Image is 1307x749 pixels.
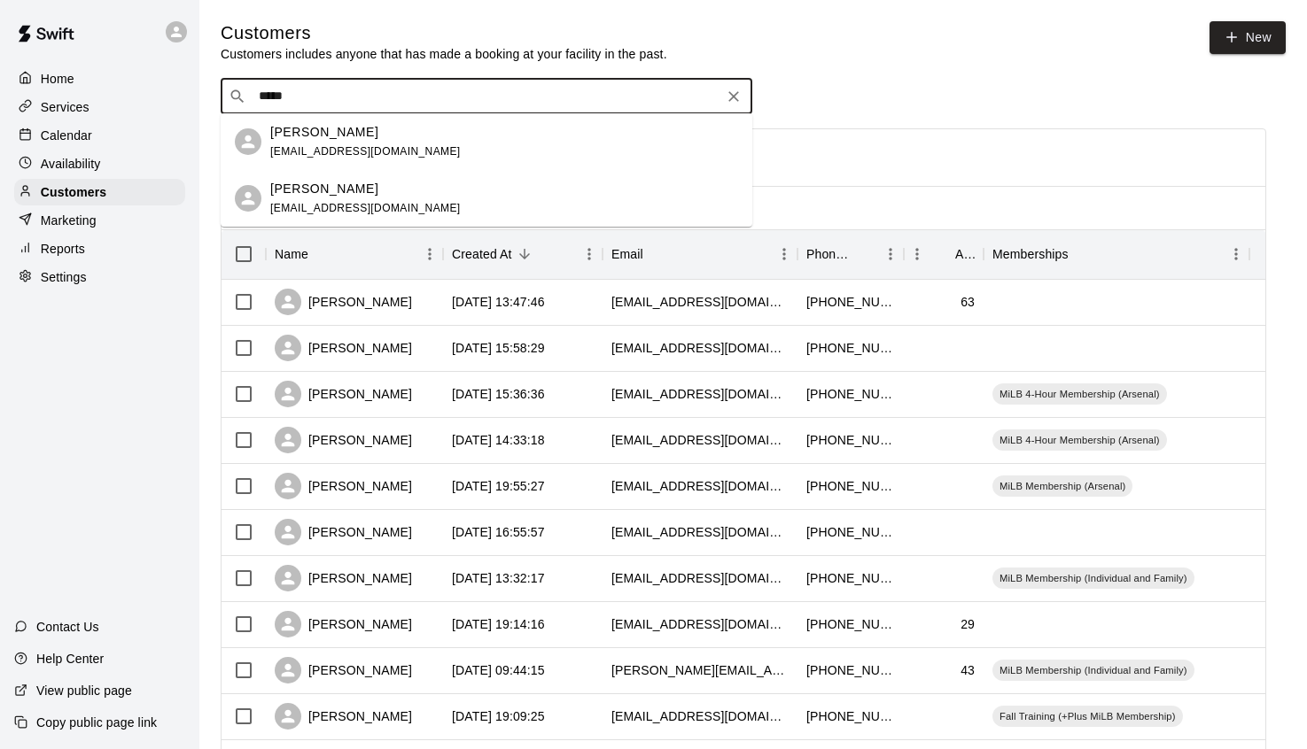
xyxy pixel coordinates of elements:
[992,229,1069,279] div: Memberships
[14,94,185,120] a: Services
[14,122,185,149] div: Calendar
[992,479,1132,493] span: MiLB Membership (Arsenal)
[452,615,545,633] div: 2025-10-02 19:14:16
[992,571,1194,585] span: MiLB Membership (Individual and Family)
[961,661,975,679] div: 43
[452,229,512,279] div: Created At
[41,212,97,229] p: Marketing
[452,523,545,541] div: 2025-10-04 16:55:57
[266,229,443,279] div: Name
[877,241,904,267] button: Menu
[452,385,545,403] div: 2025-10-05 15:36:36
[14,66,185,92] a: Home
[576,241,603,267] button: Menu
[452,661,545,679] div: 2025-09-30 09:44:15
[452,477,545,495] div: 2025-10-04 19:55:27
[235,128,261,155] div: Nick Cunitz
[992,709,1183,723] span: Fall Training (+Plus MiLB Membership)
[992,706,1183,727] div: Fall Training (+Plus MiLB Membership)
[611,339,789,357] div: charleysmom28@gmail.com
[275,657,412,683] div: [PERSON_NAME]
[643,242,668,266] button: Sort
[452,569,545,587] div: 2025-10-04 13:32:17
[275,565,412,591] div: [PERSON_NAME]
[512,242,537,266] button: Sort
[806,293,895,311] div: +19079808091
[806,431,895,449] div: +19078626700
[41,70,74,88] p: Home
[41,240,85,258] p: Reports
[611,615,789,633] div: lauren@laurenfrostsoftball.com
[452,707,545,725] div: 2025-09-29 19:09:25
[852,242,877,266] button: Sort
[41,127,92,144] p: Calendar
[771,241,797,267] button: Menu
[443,229,603,279] div: Created At
[603,229,797,279] div: Email
[14,151,185,177] a: Availability
[611,569,789,587] div: hupurest@aol.com
[904,229,984,279] div: Age
[275,427,412,453] div: [PERSON_NAME]
[41,268,87,286] p: Settings
[14,264,185,290] a: Settings
[416,241,443,267] button: Menu
[36,618,99,636] p: Contact Us
[275,381,412,407] div: [PERSON_NAME]
[806,477,895,495] div: +19078547129
[611,431,789,449] div: michaelstraw@live.com
[270,202,461,214] span: [EMAIL_ADDRESS][DOMAIN_NAME]
[270,145,461,158] span: [EMAIL_ADDRESS][DOMAIN_NAME]
[992,387,1167,401] span: MiLB 4-Hour Membership (Arsenal)
[221,79,752,114] div: Search customers by name or email
[41,155,101,173] p: Availability
[806,661,895,679] div: +19072176709
[806,385,895,403] div: +19072239270
[955,229,975,279] div: Age
[270,180,378,198] p: [PERSON_NAME]
[14,236,185,262] a: Reports
[308,242,333,266] button: Sort
[221,45,667,63] p: Customers includes anyone that has made a booking at your facility in the past.
[992,663,1194,677] span: MiLB Membership (Individual and Family)
[275,703,412,730] div: [PERSON_NAME]
[806,229,852,279] div: Phone Number
[41,98,89,116] p: Services
[806,523,895,541] div: +19079526933
[1069,242,1093,266] button: Sort
[452,431,545,449] div: 2025-10-05 14:33:18
[611,385,789,403] div: heatherlandak34@gmail.com
[961,293,975,311] div: 63
[992,383,1167,405] div: MiLB 4-Hour Membership (Arsenal)
[611,707,789,725] div: clay.lancaster@gmail.com
[721,84,746,109] button: Clear
[452,339,545,357] div: 2025-10-07 15:58:29
[992,433,1167,447] span: MiLB 4-Hour Membership (Arsenal)
[275,289,412,315] div: [PERSON_NAME]
[14,179,185,205] a: Customers
[36,714,157,731] p: Copy public page link
[961,615,975,633] div: 29
[797,229,904,279] div: Phone Number
[806,707,895,725] div: +14438000461
[806,569,895,587] div: +19076327336
[235,185,261,212] div: Nick Cunitz
[611,661,789,679] div: clint.lehar@gmail.com
[14,207,185,234] a: Marketing
[992,475,1132,497] div: MiLB Membership (Arsenal)
[992,568,1194,589] div: MiLB Membership (Individual and Family)
[904,241,930,267] button: Menu
[930,242,955,266] button: Sort
[611,229,643,279] div: Email
[452,293,545,311] div: 2025-10-09 13:47:46
[611,293,789,311] div: jbraden81608@gmail.com
[270,123,378,142] p: [PERSON_NAME]
[992,429,1167,451] div: MiLB 4-Hour Membership (Arsenal)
